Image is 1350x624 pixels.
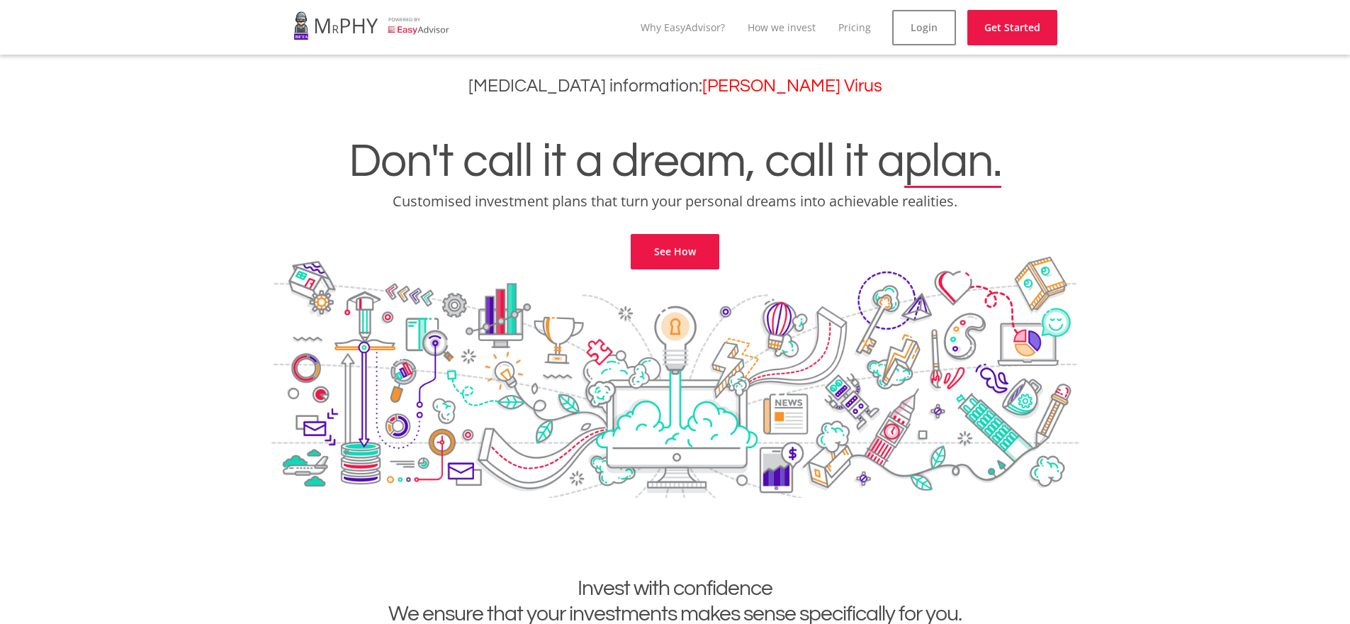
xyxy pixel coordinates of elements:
a: [PERSON_NAME] Virus [702,77,882,95]
h1: Don't call it a dream, call it a [11,138,1339,186]
a: See How [631,234,719,269]
a: Login [892,10,956,45]
span: plan. [904,138,1001,186]
a: How we invest [748,21,816,34]
h3: [MEDICAL_DATA] information: [11,76,1339,96]
p: Customised investment plans that turn your personal dreams into achievable realities. [11,191,1339,211]
a: Why EasyAdvisor? [641,21,725,34]
a: Pricing [838,21,871,34]
a: Get Started [967,10,1057,45]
